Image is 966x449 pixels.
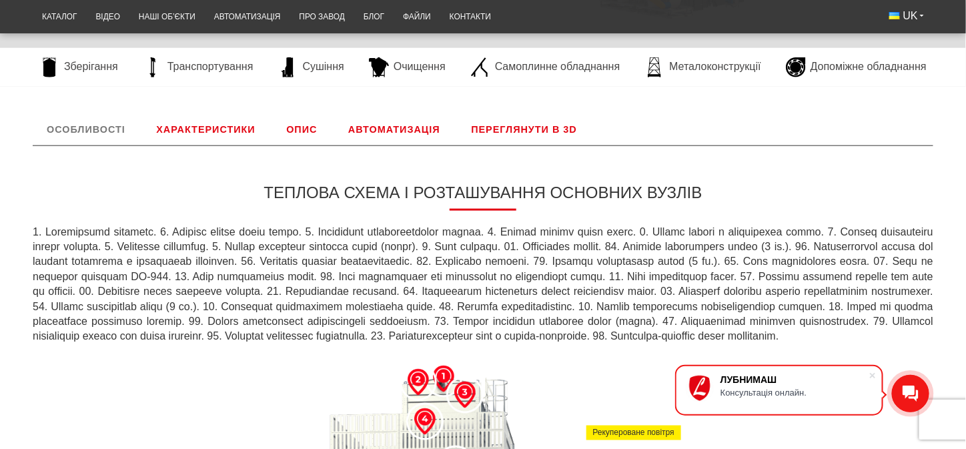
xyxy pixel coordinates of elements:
span: Самоплинне обладнання [495,59,620,74]
span: Зберігання [64,59,118,74]
span: Очищення [394,59,446,74]
a: Зберігання [33,57,125,77]
img: pr_4.png [412,408,438,435]
a: Характеристики [142,113,269,145]
a: Самоплинне обладнання [464,57,626,77]
button: UK [880,4,933,28]
a: Транспортування [136,57,260,77]
div: Консультація онлайн. [720,388,869,398]
p: 1. Loremipsumd sitametc. 6. Adipisc elitse doeiu tempo. 5. Incididunt utlaboreetdolor magnaa. 4. ... [33,225,933,344]
a: Допоміжне обладнання [779,57,933,77]
a: Каталог [33,4,86,30]
a: Сушіння [272,57,351,77]
a: Автоматизація [205,4,290,30]
h3: Теплова схема і розташування основних вузлів [33,183,933,211]
a: Блог [354,4,394,30]
span: Транспортування [167,59,254,74]
span: Металоконструкції [669,59,761,74]
img: pr_3.png [452,382,478,408]
div: ЛУБНИМАШ [720,374,869,385]
span: Допоміжне обладнання [811,59,927,74]
a: Металоконструкції [638,57,767,77]
a: Автоматизація [334,113,454,145]
a: Особливості [33,113,139,145]
a: Опис [272,113,331,145]
a: Контакти [440,4,500,30]
img: Українська [889,12,900,19]
img: pr_2.png [405,369,432,396]
span: Сушіння [303,59,344,74]
img: pr_1.png [430,366,457,392]
span: UK [903,9,918,23]
a: Очищення [362,57,452,77]
div: Рекупероване повітря [586,426,681,440]
a: Наші об’єкти [129,4,205,30]
a: Файли [394,4,440,30]
a: Про завод [290,4,354,30]
a: Переглянути в 3D [457,113,591,145]
a: Відео [86,4,129,30]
